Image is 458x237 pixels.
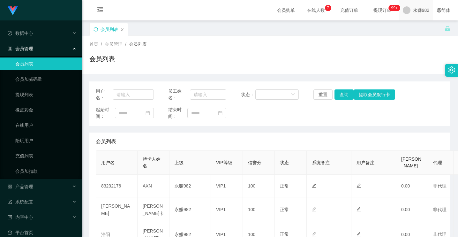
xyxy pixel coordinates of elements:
[89,42,98,47] font: 首页
[216,183,226,188] font: VIP1
[312,232,316,236] i: 图标：编辑
[96,107,109,119] font: 起始时间：
[15,31,33,36] font: 数据中心
[101,160,115,165] font: 用户名
[15,57,77,70] a: 会员列表
[143,203,164,216] font: [PERSON_NAME]卡
[89,55,115,62] font: 会员列表
[8,184,12,189] i: 图标: appstore-o
[277,8,295,13] font: 会员购单
[312,207,316,211] i: 图标：编辑
[8,46,12,51] i: 图标： 表格
[175,160,184,165] font: 上级
[334,89,354,100] button: 查询
[307,8,325,13] font: 在线人数
[94,27,98,32] i: 图标: sync
[354,89,395,100] button: 提取会员银行卡
[8,215,12,219] i: 图标：个人资料
[89,0,111,21] i: 图标: 菜单折叠
[168,88,182,100] font: 员工姓名：
[241,92,254,97] font: 状态：
[248,160,261,165] font: 信誉分
[401,157,421,168] font: [PERSON_NAME]
[441,8,450,13] font: 简体
[291,93,295,97] i: 图标： 下
[373,8,391,13] font: 提现订单
[175,207,191,212] font: 永赚982
[216,232,226,237] font: VIP1
[248,183,255,188] font: 100
[15,149,77,162] a: 充值列表
[280,232,289,237] font: 正常
[15,184,33,189] font: 产品管理
[190,89,226,100] input: 请输入
[357,232,361,236] i: 图标：编辑
[15,73,77,86] a: 会员加减码量
[248,232,255,237] font: 100
[388,5,400,11] sup: 171
[312,160,330,165] font: 系统备注
[101,27,118,32] font: 会员列表
[433,160,442,165] font: 代理
[101,183,121,188] font: 83232176
[143,157,161,168] font: 持卡人姓名
[445,26,450,32] i: 图标： 解锁
[8,31,12,35] i: 图标: 检查-圆圈-o
[129,42,147,47] font: 会员列表
[313,89,333,100] button: 重置
[15,119,77,132] a: 在线用户
[15,165,77,178] a: 会员加扣款
[113,89,154,100] input: 请输入
[280,207,289,212] font: 正常
[280,183,289,188] font: 正常
[216,207,226,212] font: VIP1
[391,6,397,10] font: 99+
[96,88,105,100] font: 用户名：
[218,111,222,115] i: 图标：日历
[15,103,77,116] a: 橡皮彩金
[437,8,441,12] i: 图标: 全球
[15,199,33,204] font: 系统配置
[175,232,191,237] font: 永赚982
[105,42,123,47] font: 会员管理
[146,111,150,115] i: 图标：日历
[101,42,102,47] font: /
[325,5,331,11] sup: 7
[433,232,447,237] font: 非代理
[357,183,361,188] i: 图标：编辑
[15,134,77,147] a: 陪玩用户
[101,232,110,237] font: 浩阳
[8,200,12,204] i: 图标： 表格
[101,203,130,216] font: [PERSON_NAME]
[433,183,447,188] font: 非代理
[248,207,255,212] font: 100
[357,207,361,211] i: 图标：编辑
[216,160,232,165] font: VIP等级
[15,46,33,51] font: 会员管理
[8,6,18,15] img: logo.9652507e.png
[120,28,124,32] i: 图标： 关闭
[357,160,374,165] font: 用户备注
[168,107,182,119] font: 结束时间：
[15,88,77,101] a: 提现列表
[448,66,455,73] i: 图标：设置
[280,160,289,165] font: 状态
[433,207,447,212] font: 非代理
[340,8,358,13] font: 充值订单
[401,183,410,188] font: 0.00
[175,183,191,188] font: 永赚982
[15,215,33,220] font: 内容中心
[327,6,329,10] font: 7
[413,8,429,13] font: 永赚982
[401,207,410,212] font: 0.00
[143,183,152,188] font: AXN
[401,232,410,237] font: 0.00
[312,183,316,188] i: 图标：编辑
[96,139,116,144] font: 会员列表
[125,42,126,47] font: /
